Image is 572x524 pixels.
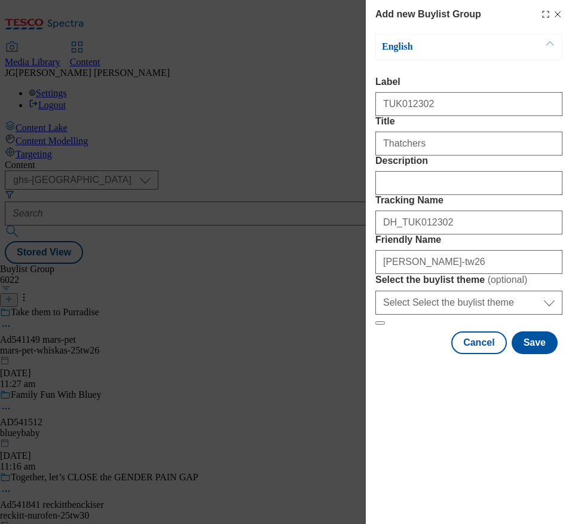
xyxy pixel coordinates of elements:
input: Enter Tracking Name [375,211,562,234]
button: Save [512,331,558,354]
input: Enter Title [375,132,562,156]
input: Enter Label [375,92,562,116]
label: Title [375,116,562,127]
p: English [382,41,507,53]
input: Enter Description [375,171,562,195]
label: Tracking Name [375,195,562,206]
span: ( optional ) [488,275,528,285]
label: Friendly Name [375,234,562,245]
label: Description [375,156,562,166]
input: Enter Friendly Name [375,250,562,274]
label: Label [375,77,562,87]
label: Select the buylist theme [375,274,562,286]
h4: Add new Buylist Group [375,7,481,22]
button: Cancel [451,331,506,354]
